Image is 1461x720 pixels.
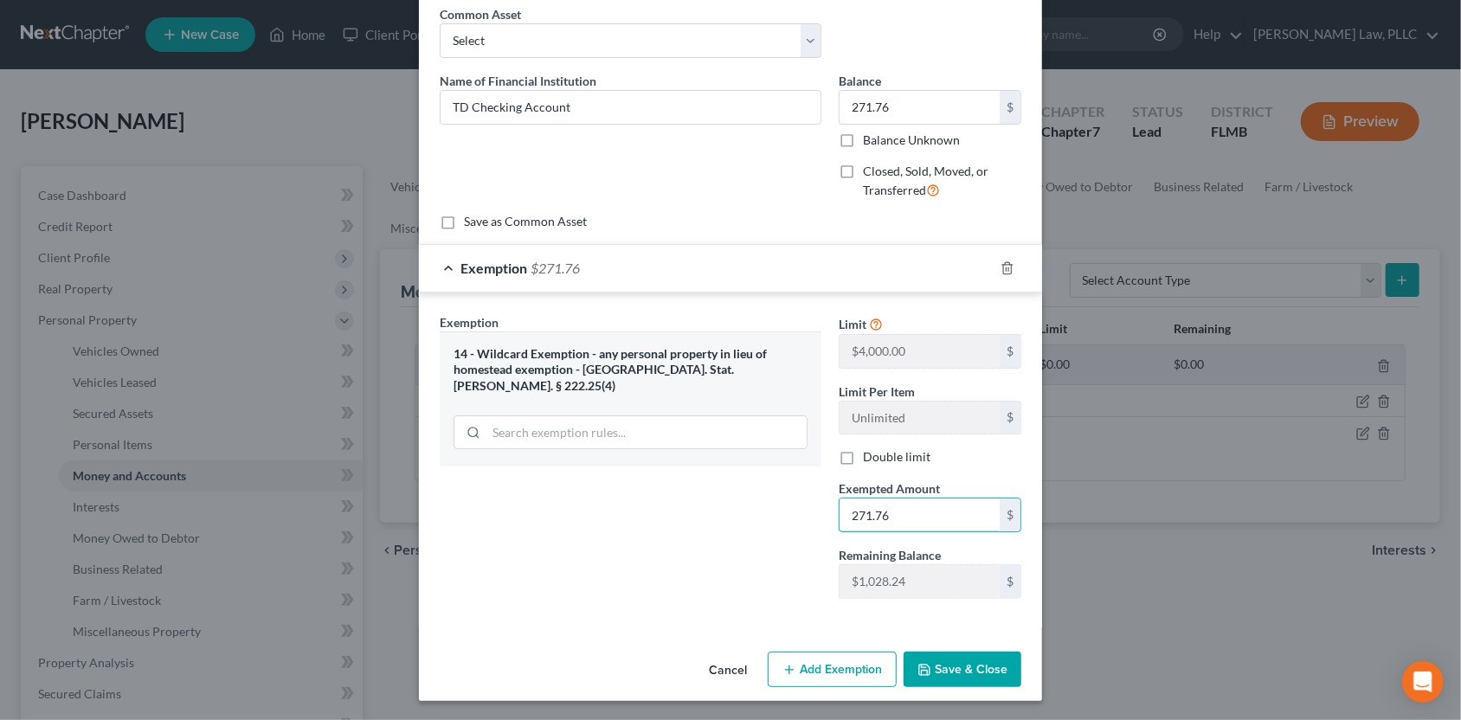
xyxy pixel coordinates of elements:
[839,546,941,564] label: Remaining Balance
[839,382,915,401] label: Limit Per Item
[440,5,521,23] label: Common Asset
[840,565,1000,598] input: --
[863,448,930,466] label: Double limit
[768,652,897,688] button: Add Exemption
[460,260,527,276] span: Exemption
[839,72,881,90] label: Balance
[440,74,596,88] span: Name of Financial Institution
[840,402,1000,434] input: --
[441,91,821,124] input: Enter name...
[840,498,1000,531] input: 0.00
[1000,498,1020,531] div: $
[1402,661,1444,703] div: Open Intercom Messenger
[1000,402,1020,434] div: $
[904,652,1021,688] button: Save & Close
[486,416,807,449] input: Search exemption rules...
[840,91,1000,124] input: 0.00
[839,481,940,496] span: Exempted Amount
[464,213,587,230] label: Save as Common Asset
[863,164,988,197] span: Closed, Sold, Moved, or Transferred
[1000,335,1020,368] div: $
[1000,91,1020,124] div: $
[840,335,1000,368] input: --
[454,346,808,395] div: 14 - Wildcard Exemption - any personal property in lieu of homestead exemption - [GEOGRAPHIC_DATA...
[839,317,866,331] span: Limit
[863,132,960,149] label: Balance Unknown
[1000,565,1020,598] div: $
[440,315,499,330] span: Exemption
[531,260,580,276] span: $271.76
[695,653,761,688] button: Cancel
